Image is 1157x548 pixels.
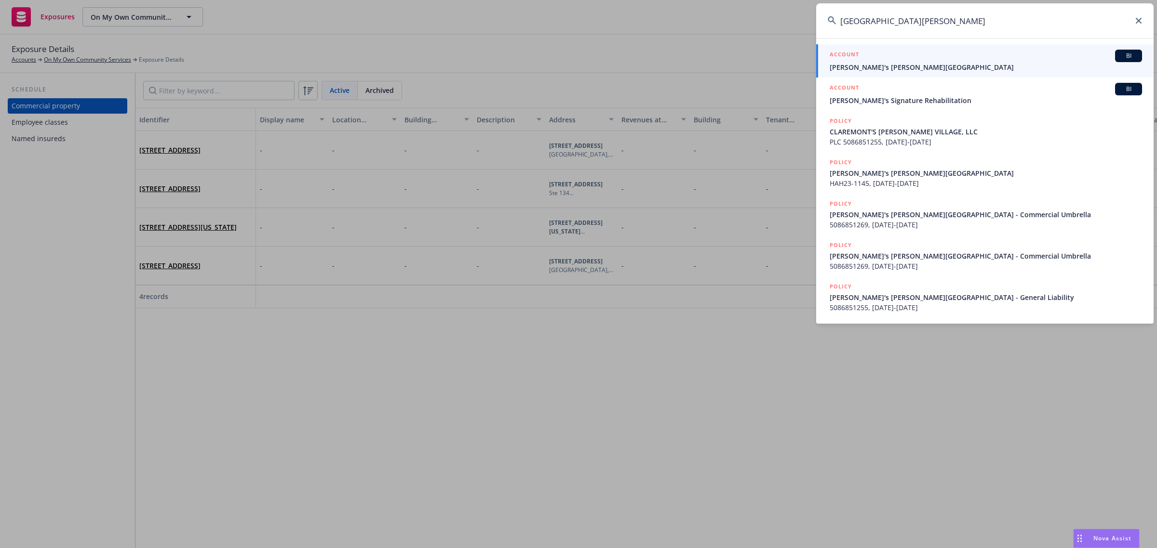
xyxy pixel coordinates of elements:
[830,95,1142,105] span: [PERSON_NAME]'s Signature Rehabilitation
[816,276,1154,318] a: POLICY[PERSON_NAME]'s [PERSON_NAME][GEOGRAPHIC_DATA] - General Liability5086851255, [DATE]-[DATE]
[830,127,1142,137] span: CLAREMONT'S [PERSON_NAME] VILLAGE, LLC
[816,44,1154,78] a: ACCOUNTBI[PERSON_NAME]'s [PERSON_NAME][GEOGRAPHIC_DATA]
[1119,85,1138,93] span: BI
[830,302,1142,313] span: 5086851255, [DATE]-[DATE]
[830,292,1142,302] span: [PERSON_NAME]'s [PERSON_NAME][GEOGRAPHIC_DATA] - General Liability
[830,137,1142,147] span: PLC 5086851255, [DATE]-[DATE]
[830,50,859,61] h5: ACCOUNT
[830,240,852,250] h5: POLICY
[830,251,1142,261] span: [PERSON_NAME]'s [PERSON_NAME][GEOGRAPHIC_DATA] - Commercial Umbrella
[830,209,1142,220] span: [PERSON_NAME]'s [PERSON_NAME][GEOGRAPHIC_DATA] - Commercial Umbrella
[830,62,1142,72] span: [PERSON_NAME]'s [PERSON_NAME][GEOGRAPHIC_DATA]
[1119,52,1138,60] span: BI
[830,157,852,167] h5: POLICY
[830,199,852,209] h5: POLICY
[830,116,852,126] h5: POLICY
[816,235,1154,276] a: POLICY[PERSON_NAME]'s [PERSON_NAME][GEOGRAPHIC_DATA] - Commercial Umbrella5086851269, [DATE]-[DATE]
[1093,534,1131,542] span: Nova Assist
[816,3,1154,38] input: Search...
[1073,529,1140,548] button: Nova Assist
[830,282,852,291] h5: POLICY
[1074,529,1086,548] div: Drag to move
[816,78,1154,111] a: ACCOUNTBI[PERSON_NAME]'s Signature Rehabilitation
[816,152,1154,194] a: POLICY[PERSON_NAME]'s [PERSON_NAME][GEOGRAPHIC_DATA]HAH23-1145, [DATE]-[DATE]
[830,178,1142,188] span: HAH23-1145, [DATE]-[DATE]
[816,111,1154,152] a: POLICYCLAREMONT'S [PERSON_NAME] VILLAGE, LLCPLC 5086851255, [DATE]-[DATE]
[830,220,1142,230] span: 5086851269, [DATE]-[DATE]
[816,194,1154,235] a: POLICY[PERSON_NAME]'s [PERSON_NAME][GEOGRAPHIC_DATA] - Commercial Umbrella5086851269, [DATE]-[DATE]
[830,168,1142,178] span: [PERSON_NAME]'s [PERSON_NAME][GEOGRAPHIC_DATA]
[830,83,859,94] h5: ACCOUNT
[830,261,1142,271] span: 5086851269, [DATE]-[DATE]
